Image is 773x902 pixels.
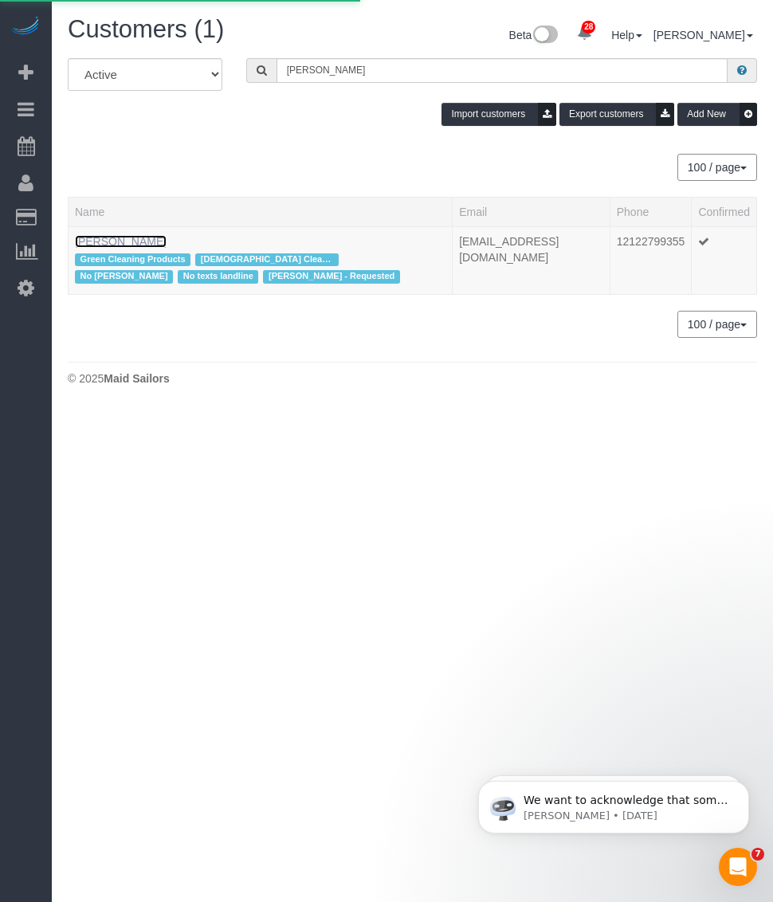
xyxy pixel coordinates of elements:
td: Phone [610,226,692,294]
span: [PERSON_NAME] - Requested [263,270,399,283]
a: Help [611,29,642,41]
input: Search customers ... [277,58,728,83]
a: 28 [569,16,600,51]
p: Message from Ellie, sent 1d ago [69,61,275,76]
a: Beta [509,29,559,41]
span: Green Cleaning Products [75,253,190,266]
span: Customers (1) [68,15,224,43]
button: Import customers [441,103,556,126]
th: Name [69,197,453,226]
th: Phone [610,197,692,226]
button: Export customers [559,103,674,126]
button: Add New [677,103,757,126]
img: New interface [532,25,558,46]
th: Confirmed [692,197,757,226]
div: © 2025 [68,371,757,386]
nav: Pagination navigation [678,154,757,181]
span: No [PERSON_NAME] [75,270,173,283]
td: Confirmed [692,226,757,294]
th: Email [453,197,610,226]
a: [PERSON_NAME] [75,235,167,248]
span: 7 [751,848,764,861]
img: Automaid Logo [10,16,41,38]
div: Tags [75,249,445,288]
span: 28 [582,21,595,33]
span: We want to acknowledge that some users may be experiencing lag or slower performance in our softw... [69,46,274,265]
span: [DEMOGRAPHIC_DATA] Cleaner - Requested [195,253,339,266]
button: 100 / page [677,311,757,338]
a: [PERSON_NAME] [653,29,753,41]
span: No texts landline [178,270,258,283]
td: Email [453,226,610,294]
td: Name [69,226,453,294]
nav: Pagination navigation [678,311,757,338]
button: 100 / page [677,154,757,181]
strong: Maid Sailors [104,372,169,385]
iframe: Intercom live chat [719,848,757,886]
iframe: Intercom notifications message [454,747,773,859]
